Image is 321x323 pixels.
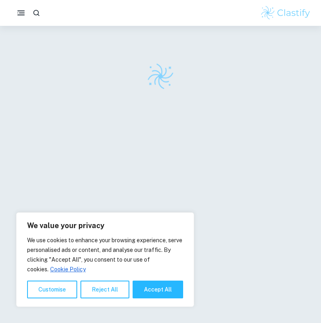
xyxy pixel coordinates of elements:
[27,235,183,274] p: We use cookies to enhance your browsing experience, serve personalised ads or content, and analys...
[16,212,194,307] div: We value your privacy
[133,281,183,298] button: Accept All
[260,5,311,21] img: Clastify logo
[50,266,86,273] a: Cookie Policy
[146,62,175,90] img: Clastify logo
[80,281,129,298] button: Reject All
[27,281,77,298] button: Customise
[27,221,183,231] p: We value your privacy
